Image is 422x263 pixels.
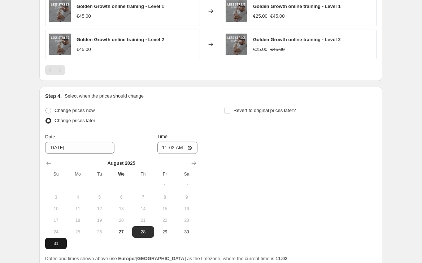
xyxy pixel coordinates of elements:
span: Golden Growth online training - Level 2 [253,37,341,42]
button: Sunday August 17 2025 [45,215,67,226]
span: 7 [135,194,151,200]
span: Golden Growth online training - Level 1 [77,4,164,9]
button: Thursday August 28 2025 [132,226,154,238]
span: 23 [179,217,195,223]
span: 20 [113,217,129,223]
button: Tuesday August 26 2025 [89,226,110,238]
span: 28 [135,229,151,235]
span: 22 [157,217,173,223]
span: Tu [92,171,108,177]
button: Friday August 15 2025 [154,203,176,215]
button: Saturday August 2 2025 [176,180,197,191]
button: Saturday August 9 2025 [176,191,197,203]
div: €45.00 [77,13,91,20]
th: Saturday [176,168,197,180]
span: Su [48,171,64,177]
span: Sa [179,171,195,177]
span: 25 [70,229,86,235]
button: Friday August 1 2025 [154,180,176,191]
span: 5 [92,194,108,200]
div: €25.00 [253,13,267,20]
span: 14 [135,206,151,212]
span: Th [135,171,151,177]
span: 13 [113,206,129,212]
span: Date [45,134,55,139]
button: Friday August 29 2025 [154,226,176,238]
span: 4 [70,194,86,200]
button: Sunday August 10 2025 [45,203,67,215]
button: Monday August 4 2025 [67,191,88,203]
button: Wednesday August 20 2025 [110,215,132,226]
span: We [113,171,129,177]
span: 31 [48,241,64,246]
nav: Pagination [45,65,65,75]
img: CL-LessStress_9ee97979-a506-4181-886e-0620cf59978e_80x.jpg [49,34,71,55]
span: 17 [48,217,64,223]
button: Show previous month, July 2025 [44,158,54,168]
button: Thursday August 21 2025 [132,215,154,226]
span: Revert to original prices later? [234,108,296,113]
span: 18 [70,217,86,223]
button: Monday August 18 2025 [67,215,88,226]
input: 12:00 [157,142,198,154]
span: 19 [92,217,108,223]
span: 10 [48,206,64,212]
button: Wednesday August 13 2025 [110,203,132,215]
div: €45.00 [77,46,91,53]
th: Wednesday [110,168,132,180]
button: Tuesday August 5 2025 [89,191,110,203]
span: 11 [70,206,86,212]
th: Tuesday [89,168,110,180]
th: Monday [67,168,88,180]
strike: €45.00 [270,13,285,20]
button: Sunday August 31 2025 [45,238,67,249]
span: 26 [92,229,108,235]
span: 29 [157,229,173,235]
span: Dates and times shown above use as the timezone, where the current time is [45,256,288,261]
span: Change prices now [55,108,95,113]
span: 9 [179,194,195,200]
button: Thursday August 7 2025 [132,191,154,203]
span: Golden Growth online training - Level 2 [77,37,164,42]
p: Select when the prices should change [65,92,144,100]
button: Sunday August 3 2025 [45,191,67,203]
span: 15 [157,206,173,212]
button: Sunday August 24 2025 [45,226,67,238]
button: Show next month, September 2025 [189,158,199,168]
button: Monday August 11 2025 [67,203,88,215]
th: Thursday [132,168,154,180]
button: Today Wednesday August 27 2025 [110,226,132,238]
span: Golden Growth online training - Level 1 [253,4,341,9]
span: Change prices later [55,118,95,123]
span: 30 [179,229,195,235]
button: Friday August 22 2025 [154,215,176,226]
div: €25.00 [253,46,267,53]
th: Friday [154,168,176,180]
button: Tuesday August 12 2025 [89,203,110,215]
span: 8 [157,194,173,200]
span: Fr [157,171,173,177]
button: Tuesday August 19 2025 [89,215,110,226]
span: 2 [179,183,195,189]
b: Europe/[GEOGRAPHIC_DATA] [118,256,186,261]
span: 16 [179,206,195,212]
b: 11:02 [275,256,287,261]
span: 1 [157,183,173,189]
button: Friday August 8 2025 [154,191,176,203]
button: Saturday August 23 2025 [176,215,197,226]
span: 6 [113,194,129,200]
button: Saturday August 16 2025 [176,203,197,215]
span: 24 [48,229,64,235]
button: Wednesday August 6 2025 [110,191,132,203]
span: 3 [48,194,64,200]
span: Mo [70,171,86,177]
button: Saturday August 30 2025 [176,226,197,238]
img: CL-LessStress_9ee97979-a506-4181-886e-0620cf59978e_80x.jpg [226,34,247,55]
th: Sunday [45,168,67,180]
button: Thursday August 14 2025 [132,203,154,215]
span: 12 [92,206,108,212]
strike: €45.00 [270,46,285,53]
h2: Step 4. [45,92,62,100]
input: 8/27/2025 [45,142,114,154]
span: 21 [135,217,151,223]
